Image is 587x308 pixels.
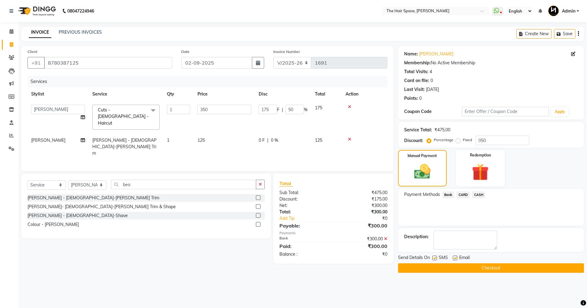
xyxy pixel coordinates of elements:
div: 0 [419,95,422,102]
th: Action [342,87,387,101]
label: Manual Payment [408,153,437,159]
div: 4 [430,69,432,75]
div: Description: [404,234,429,240]
a: Add Tip [275,215,343,222]
span: F [277,107,279,113]
span: Total [279,180,293,187]
button: Save [554,29,575,39]
img: _gift.svg [467,162,494,183]
span: 175 [315,105,322,111]
div: ₹300.00 [333,202,392,209]
label: Redemption [470,152,491,158]
label: Date [181,49,190,54]
span: Admin [562,8,575,14]
div: [PERSON_NAME]- [DEMOGRAPHIC_DATA]-[PERSON_NAME] Trim & Shape [28,204,176,210]
button: Apply [551,107,569,116]
input: Search or Scan [111,180,256,189]
a: x [112,120,115,126]
a: INVOICE [29,27,51,38]
span: 0 % [271,137,278,144]
img: logo [16,2,57,20]
div: Coupon Code [404,108,462,115]
img: _cash.svg [409,162,436,181]
span: CASH [472,191,485,198]
span: [PERSON_NAME] [31,137,65,143]
div: Paid: [275,242,333,250]
span: 125 [315,137,322,143]
input: Enter Offer / Coupon Code [462,107,549,116]
div: ₹475.00 [434,127,450,133]
div: ₹475.00 [333,190,392,196]
span: 1 [167,137,169,143]
div: Total: [275,209,333,215]
span: Send Details On [398,254,430,262]
div: Balance : [275,251,333,257]
div: Net: [275,202,333,209]
input: Search by Name/Mobile/Email/Code [44,57,172,69]
button: Checkout [398,263,584,273]
span: 0 F [259,137,265,144]
div: Last Visit: [404,86,425,93]
a: [PERSON_NAME] [419,51,453,57]
div: Name: [404,51,418,57]
span: Payment Methods [404,191,440,198]
div: Service Total: [404,127,432,133]
label: Invoice Number [273,49,300,54]
div: ₹300.00 [333,222,392,229]
div: ₹300.00 [333,209,392,215]
label: Client [28,49,37,54]
th: Service [89,87,163,101]
span: Bank [442,191,454,198]
div: Bank [275,236,333,242]
img: Admin [548,6,559,16]
button: +91 [28,57,45,69]
button: Create New [516,29,552,39]
span: 125 [198,137,205,143]
span: | [282,107,283,113]
div: ₹300.00 [333,236,392,242]
label: Percentage [434,137,453,143]
span: SMS [439,254,448,262]
div: ₹300.00 [333,242,392,250]
div: No Active Membership [404,60,578,66]
div: [DATE] [426,86,439,93]
div: Total Visits: [404,69,428,75]
div: Points: [404,95,418,102]
span: Email [459,254,470,262]
b: 08047224946 [67,2,94,20]
label: Fixed [463,137,472,143]
th: Qty [163,87,194,101]
div: Payable: [275,222,333,229]
div: ₹0 [343,215,392,222]
div: Colour - [PERSON_NAME] [28,221,79,228]
div: ₹175.00 [333,196,392,202]
span: [PERSON_NAME] - [DEMOGRAPHIC_DATA]-[PERSON_NAME] Trim [92,137,157,156]
th: Price [194,87,255,101]
span: % [304,107,308,113]
div: Card on file: [404,77,429,84]
div: ₹0 [333,251,392,257]
div: 0 [430,77,433,84]
span: CARD [456,191,470,198]
div: [PERSON_NAME] - [DEMOGRAPHIC_DATA]-[PERSON_NAME] Trim [28,195,159,201]
div: Membership: [404,60,431,66]
div: Sub Total: [275,190,333,196]
div: [PERSON_NAME] - [DEMOGRAPHIC_DATA]-Shave [28,212,128,219]
a: PREVIOUS INVOICES [59,29,102,35]
div: Discount: [275,196,333,202]
span: Cuts - [DEMOGRAPHIC_DATA] - Haircut [98,107,149,126]
th: Stylist [28,87,89,101]
div: Discount: [404,137,423,144]
span: | [267,137,268,144]
div: Services [28,76,392,87]
div: Payments [279,231,387,236]
th: Disc [255,87,311,101]
th: Total [311,87,342,101]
